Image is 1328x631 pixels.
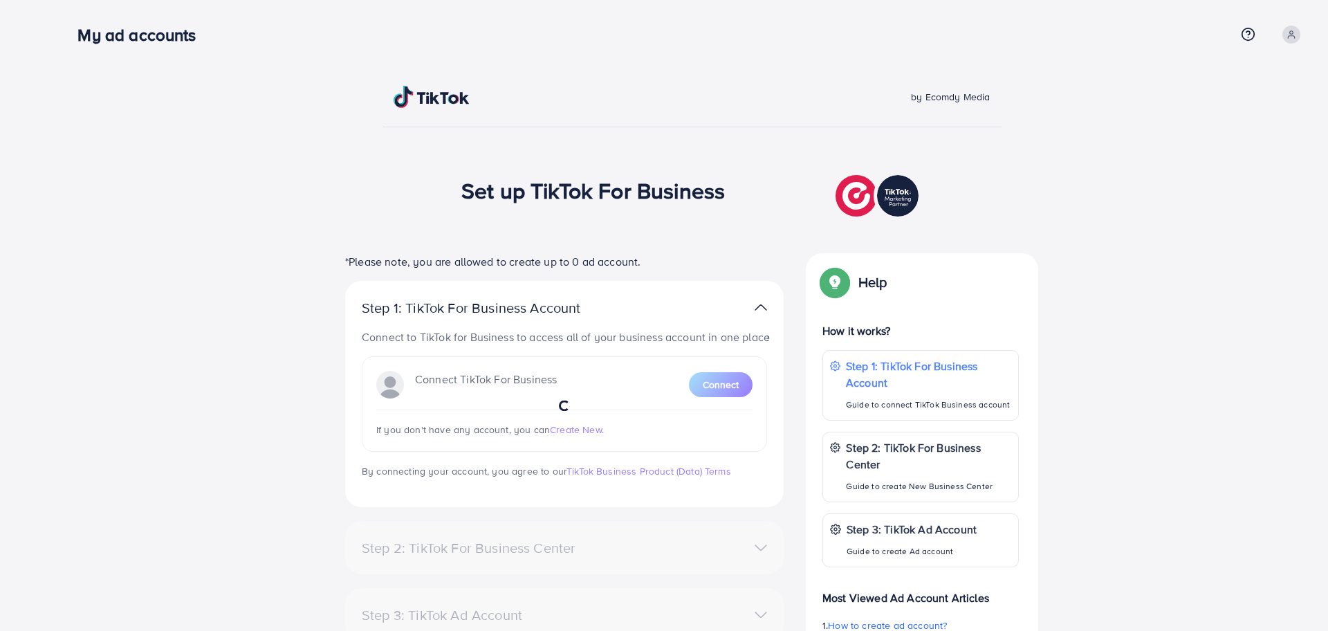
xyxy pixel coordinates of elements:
p: How it works? [822,322,1019,339]
img: TikTok partner [836,172,922,220]
img: TikTok [394,86,470,108]
p: Step 1: TikTok For Business Account [362,300,625,316]
p: Guide to create New Business Center [846,478,1011,495]
p: *Please note, you are allowed to create up to 0 ad account. [345,253,784,270]
span: by Ecomdy Media [911,90,990,104]
img: Popup guide [822,270,847,295]
p: Step 3: TikTok Ad Account [847,521,977,538]
p: Guide to connect TikTok Business account [846,396,1011,413]
p: Help [858,274,887,291]
p: Step 1: TikTok For Business Account [846,358,1011,391]
h3: My ad accounts [77,25,207,45]
p: Most Viewed Ad Account Articles [822,578,1019,606]
p: Step 2: TikTok For Business Center [846,439,1011,473]
h1: Set up TikTok For Business [461,177,725,203]
p: Guide to create Ad account [847,543,977,560]
img: TikTok partner [755,298,767,318]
